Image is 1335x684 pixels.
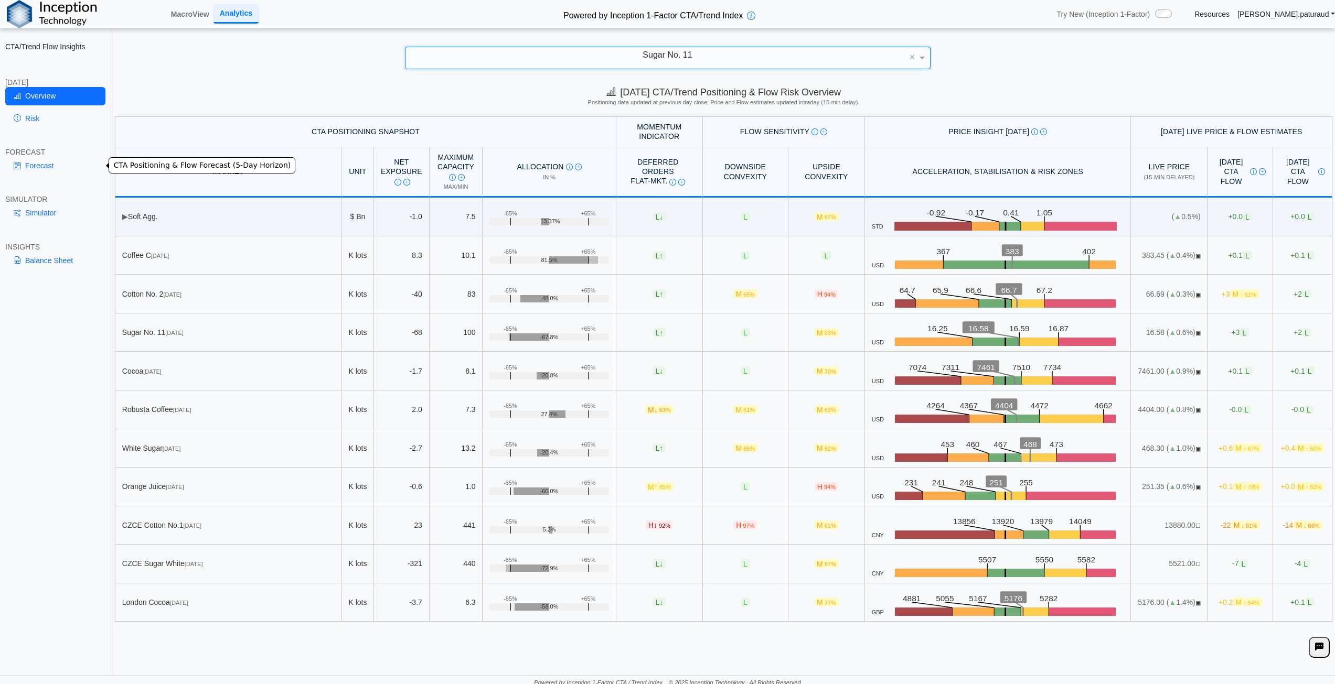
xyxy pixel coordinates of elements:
[1049,324,1070,333] text: 16.87
[1195,253,1201,259] span: OPEN: Market session is currently open.
[910,52,915,62] span: ×
[1283,520,1322,529] span: -14
[1241,523,1257,529] span: ↓ 81%
[1013,362,1031,371] text: 7510
[645,482,674,491] span: M
[1006,247,1020,256] text: 383
[173,407,191,413] span: [DATE]
[872,301,884,308] span: USD
[821,251,831,260] span: L
[743,523,754,529] span: 97%
[814,443,839,452] span: M
[374,275,429,313] td: -40
[566,164,573,170] img: Info
[1305,251,1315,260] span: L
[1131,275,1208,313] td: 66.69 ( 0.3%)
[733,443,757,452] span: M
[436,153,475,181] div: Maximum Capacity
[1302,289,1311,298] span: L
[1243,212,1252,221] span: L
[969,324,989,333] text: 16.58
[115,116,616,147] th: CTA Positioning Snapshot
[5,194,105,204] div: SIMULATOR
[504,325,517,332] div: -65%
[430,545,483,583] td: 440
[1131,352,1208,390] td: 7461.00 ( 0.9%)
[741,251,750,260] span: L
[430,313,483,352] td: 100
[653,212,666,221] span: L
[643,50,692,59] span: Sugar No. 11
[430,506,483,545] td: 441
[815,482,838,491] span: H
[654,521,657,529] span: ↓
[926,208,945,217] text: -0.92
[927,324,948,333] text: 16.25
[504,364,517,371] div: -65%
[654,482,658,491] span: ↑
[1040,128,1047,135] img: Read More
[825,214,836,220] span: 67%
[645,405,674,414] span: M
[733,520,757,529] span: H
[1195,484,1201,490] span: OPEN: Market session is currently open.
[825,368,836,375] span: 70%
[581,480,595,486] div: +65%
[992,516,1014,525] text: 13920
[163,291,181,298] span: [DATE]
[1222,289,1259,298] span: +3
[1131,506,1208,545] td: 13880.00
[872,493,884,500] span: USD
[824,484,836,490] span: 94%
[1131,116,1332,147] th: [DATE] Live Price & Flow Estimates
[1231,520,1260,529] span: M
[581,403,595,409] div: +65%
[165,330,184,336] span: [DATE]
[1302,328,1311,337] span: L
[872,127,1124,136] div: Price Insight [DATE]
[659,523,670,529] span: 92%
[1294,328,1311,337] span: +2
[539,218,560,225] span: -13.37%
[1169,482,1176,491] span: ▲
[659,290,663,298] span: ↑
[703,147,788,198] th: Downside Convexity
[575,164,582,170] img: Read More
[1220,520,1259,529] span: -22
[1295,443,1324,452] span: M
[581,325,595,332] div: +65%
[443,183,468,190] span: Max/Min
[1228,212,1252,221] span: +0.0
[504,248,517,255] div: -65%
[743,407,755,413] span: 61%
[872,339,884,346] span: USD
[504,441,517,448] div: -65%
[430,352,483,390] td: 8.1
[151,253,169,259] span: [DATE]
[942,362,959,371] text: 7311
[1070,516,1092,525] text: 14049
[1031,516,1053,525] text: 13979
[1295,482,1324,491] span: M
[659,328,663,336] span: ↑
[1306,484,1322,490] span: ↑ 62%
[815,289,838,298] span: H
[1243,251,1252,260] span: L
[653,443,666,452] span: L
[824,291,836,298] span: 94%
[908,47,917,69] span: Clear value
[5,78,105,87] div: [DATE]
[1259,168,1266,175] img: Read More
[543,526,556,533] span: 5.2%
[1010,324,1030,333] text: 16.59
[1306,446,1322,452] span: ↑ 50%
[430,236,483,275] td: 10.1
[122,520,335,530] div: CZCE Cotton No.1
[653,289,666,298] span: L
[5,252,105,269] a: Balance Sheet
[1044,362,1062,371] text: 7734
[1318,168,1325,175] img: Info
[374,390,429,429] td: 2.0
[814,366,839,375] span: M
[1169,444,1176,452] span: ▲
